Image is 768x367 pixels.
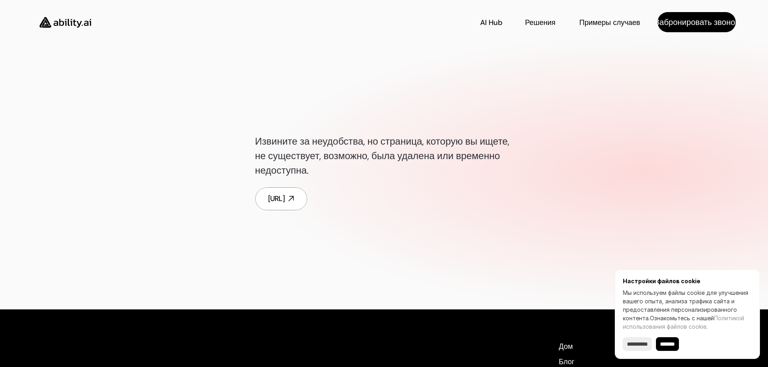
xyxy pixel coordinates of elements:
[559,357,574,367] font: Блог
[623,289,748,321] font: Мы используем файлы cookie для улучшения вашего опыта, анализа трафика сайта и предоставления пер...
[706,323,708,330] font: .
[658,12,736,32] a: Забронировать звонок
[480,15,502,29] a: AI Hub
[524,15,556,29] a: Решения
[650,315,714,321] font: Ознакомьтесь с нашей
[102,12,736,32] nav: Основная навигация
[558,357,575,366] a: Блог
[623,278,700,284] font: Настройки файлов cookie
[578,15,641,29] a: Примеры случаев
[579,18,640,27] font: Примеры случаев
[255,135,512,176] font: Извините за неудобства, но страница, которую вы ищете, не существует, возможно, была удалена или ...
[655,17,739,27] font: Забронировать звонок
[558,342,573,350] a: Дом
[268,194,285,203] font: [URL]
[559,342,573,351] font: Дом
[480,18,502,27] font: AI Hub
[525,18,555,27] font: Решения
[255,187,307,210] a: [URL]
